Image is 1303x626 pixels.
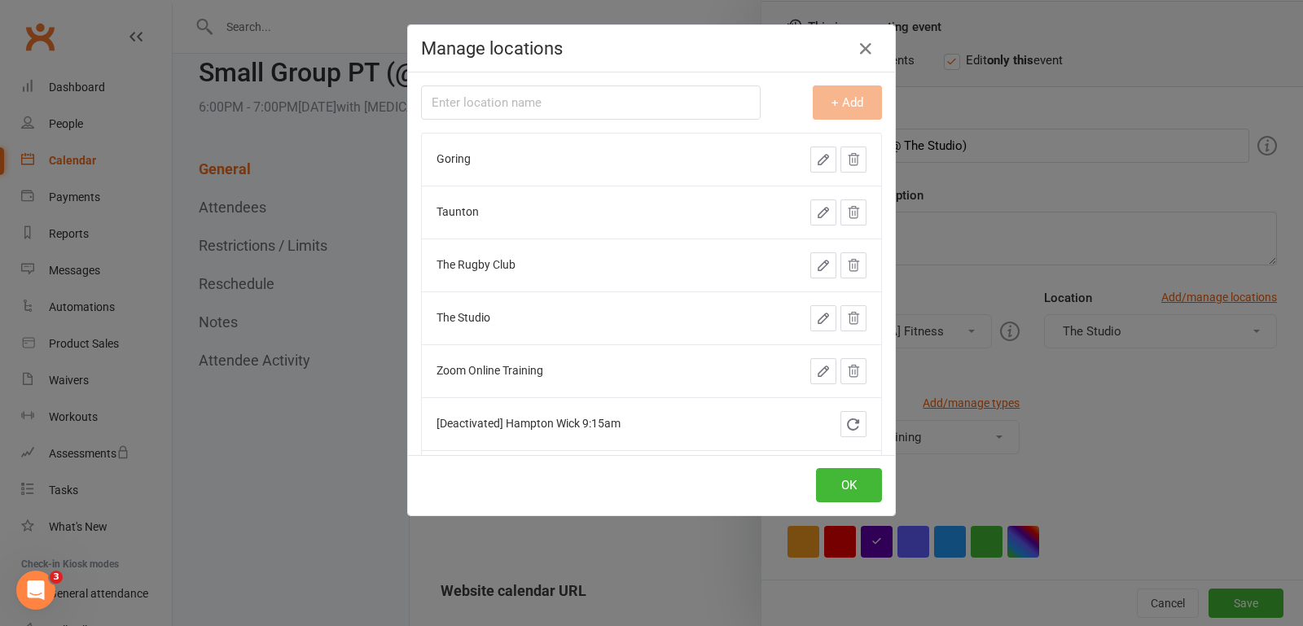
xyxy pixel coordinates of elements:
[437,258,515,271] span: The Rugby Club
[421,85,761,120] input: Enter location name
[840,147,866,173] button: Delete this location
[50,571,63,584] span: 3
[437,417,621,430] span: [Deactivated] Hampton Wick 9:15am
[437,311,490,324] span: The Studio
[16,571,55,610] iframe: Intercom live chat
[853,36,879,62] button: Close
[437,205,479,218] span: Taunton
[421,38,882,59] h4: Manage locations
[840,358,866,384] button: Delete this location
[437,364,543,377] span: Zoom Online Training
[437,152,471,165] span: Goring
[840,411,866,437] button: Reactivate this location
[840,199,866,225] button: Delete this location
[816,468,882,502] button: OK
[840,305,866,331] button: Delete this location
[840,252,866,278] button: Delete this location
